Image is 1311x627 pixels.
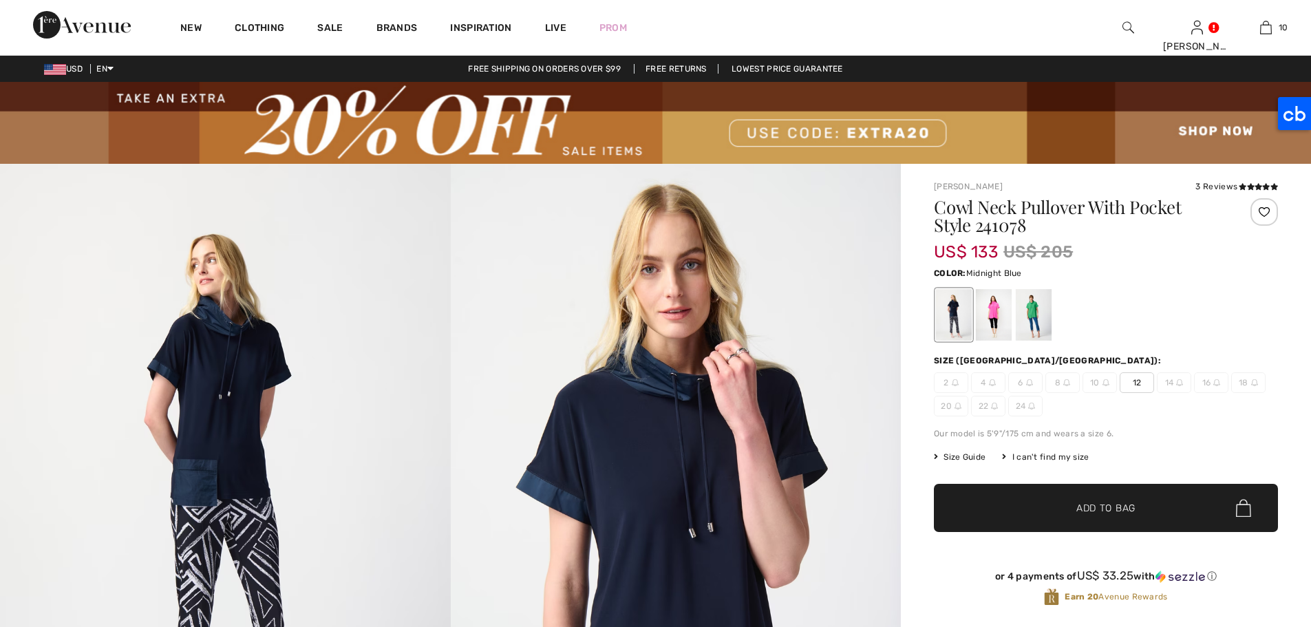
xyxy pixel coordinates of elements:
img: ring-m.svg [1176,379,1183,386]
span: 20 [934,396,968,416]
span: 2 [934,372,968,393]
img: ring-m.svg [1028,403,1035,410]
div: or 4 payments ofUS$ 33.25withSezzle Click to learn more about Sezzle [934,569,1278,588]
button: Add to Bag [934,484,1278,532]
img: US Dollar [44,64,66,75]
a: 10 [1232,19,1299,36]
span: 16 [1194,372,1228,393]
img: search the website [1122,19,1134,36]
a: Brands [376,22,418,36]
img: My Info [1191,19,1203,36]
span: 12 [1120,372,1154,393]
img: ring-m.svg [989,379,996,386]
span: 4 [971,372,1005,393]
span: EN [96,64,114,74]
a: New [180,22,202,36]
h1: Cowl Neck Pullover With Pocket Style 241078 [934,198,1221,234]
img: ring-m.svg [952,379,959,386]
a: Clothing [235,22,284,36]
span: 10 [1083,372,1117,393]
span: 14 [1157,372,1191,393]
img: ring-m.svg [1063,379,1070,386]
img: ring-m.svg [991,403,998,410]
div: Ultra pink [976,289,1012,341]
span: US$ 205 [1003,240,1073,264]
a: Free shipping on orders over $99 [457,64,632,74]
div: 3 Reviews [1195,180,1278,193]
span: Size Guide [934,451,985,463]
span: US$ 33.25 [1077,568,1134,582]
div: or 4 payments of with [934,569,1278,583]
a: Live [545,21,566,35]
span: 8 [1045,372,1080,393]
div: Midnight Blue [936,289,972,341]
img: 1ère Avenue [33,11,131,39]
img: Sezzle [1155,571,1205,583]
img: ring-m.svg [1251,379,1258,386]
span: Inspiration [450,22,511,36]
span: USD [44,64,88,74]
img: Avenue Rewards [1044,588,1059,606]
div: I can't find my size [1002,451,1089,463]
span: Add to Bag [1076,501,1136,516]
a: Prom [599,21,627,35]
img: My Bag [1260,19,1272,36]
div: [PERSON_NAME] [1163,39,1230,54]
div: Size ([GEOGRAPHIC_DATA]/[GEOGRAPHIC_DATA]): [934,354,1164,367]
a: Lowest Price Guarantee [721,64,854,74]
span: 22 [971,396,1005,416]
a: Sign In [1191,21,1203,34]
strong: Earn 20 [1065,592,1098,602]
span: Midnight Blue [966,268,1022,278]
span: 24 [1008,396,1043,416]
img: ring-m.svg [955,403,961,410]
span: Color: [934,268,966,278]
span: 10 [1279,21,1288,34]
a: Free Returns [634,64,718,74]
img: ring-m.svg [1026,379,1033,386]
img: Bag.svg [1236,499,1251,517]
span: Avenue Rewards [1065,591,1167,603]
span: US$ 133 [934,229,998,262]
img: ring-m.svg [1213,379,1220,386]
a: [PERSON_NAME] [934,182,1003,191]
iframe: Opens a widget where you can find more information [1223,524,1297,558]
span: 18 [1231,372,1266,393]
span: 6 [1008,372,1043,393]
a: Sale [317,22,343,36]
div: Our model is 5'9"/175 cm and wears a size 6. [934,427,1278,440]
img: ring-m.svg [1102,379,1109,386]
div: Island green [1016,289,1052,341]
